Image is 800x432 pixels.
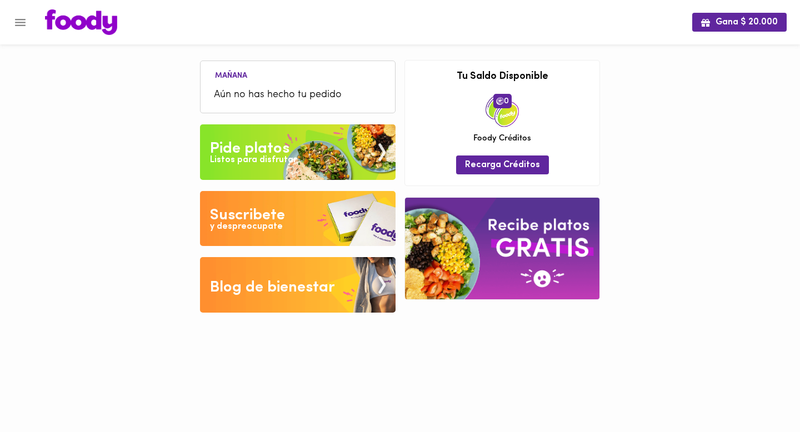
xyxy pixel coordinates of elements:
span: Gana $ 20.000 [701,17,778,28]
li: Mañana [206,69,256,80]
div: Suscribete [210,204,285,227]
div: Blog de bienestar [210,277,335,299]
h3: Tu Saldo Disponible [413,72,591,83]
div: Pide platos [210,138,289,160]
img: Pide un Platos [200,124,396,180]
button: Gana $ 20.000 [692,13,787,31]
img: foody-creditos.png [496,97,504,105]
img: referral-banner.png [405,198,599,299]
img: logo.png [45,9,117,35]
img: credits-package.png [486,94,519,127]
div: Listos para disfrutar [210,154,297,167]
img: Blog de bienestar [200,257,396,313]
button: Menu [7,9,34,36]
span: Aún no has hecho tu pedido [214,88,382,103]
img: Disfruta bajar de peso [200,191,396,247]
span: Recarga Créditos [465,160,540,170]
span: Foody Créditos [473,133,531,144]
button: Recarga Créditos [456,155,549,174]
span: 0 [493,94,512,108]
div: y despreocupate [210,220,283,233]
